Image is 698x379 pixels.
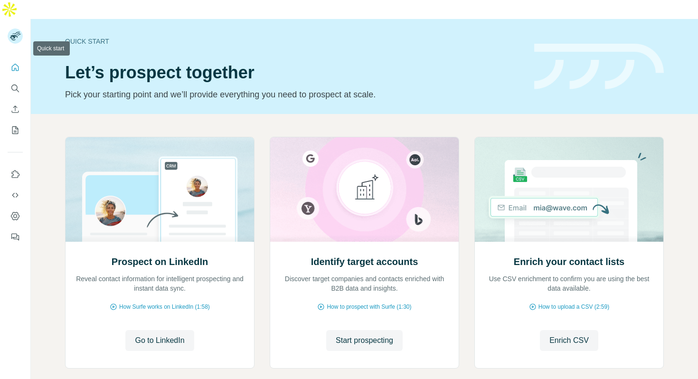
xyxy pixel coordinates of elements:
[8,59,23,76] button: Quick start
[65,137,255,242] img: Prospect on LinkedIn
[514,255,624,268] h2: Enrich your contact lists
[8,228,23,246] button: Feedback
[65,88,523,101] p: Pick your starting point and we’ll provide everything you need to prospect at scale.
[326,330,403,351] button: Start prospecting
[484,274,654,293] p: Use CSV enrichment to confirm you are using the best data available.
[8,166,23,183] button: Use Surfe on LinkedIn
[75,274,245,293] p: Reveal contact information for intelligent prospecting and instant data sync.
[336,335,393,346] span: Start prospecting
[8,122,23,139] button: My lists
[538,303,609,311] span: How to upload a CSV (2:59)
[119,303,210,311] span: How Surfe works on LinkedIn (1:58)
[125,330,194,351] button: Go to LinkedIn
[8,187,23,204] button: Use Surfe API
[65,63,523,82] h1: Let’s prospect together
[65,37,523,46] div: Quick start
[534,44,664,90] img: banner
[474,137,664,242] img: Enrich your contact lists
[112,255,208,268] h2: Prospect on LinkedIn
[8,80,23,97] button: Search
[270,137,459,242] img: Identify target accounts
[549,335,589,346] span: Enrich CSV
[8,101,23,118] button: Enrich CSV
[327,303,411,311] span: How to prospect with Surfe (1:30)
[540,330,598,351] button: Enrich CSV
[135,335,184,346] span: Go to LinkedIn
[311,255,418,268] h2: Identify target accounts
[280,274,449,293] p: Discover target companies and contacts enriched with B2B data and insights.
[8,208,23,225] button: Dashboard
